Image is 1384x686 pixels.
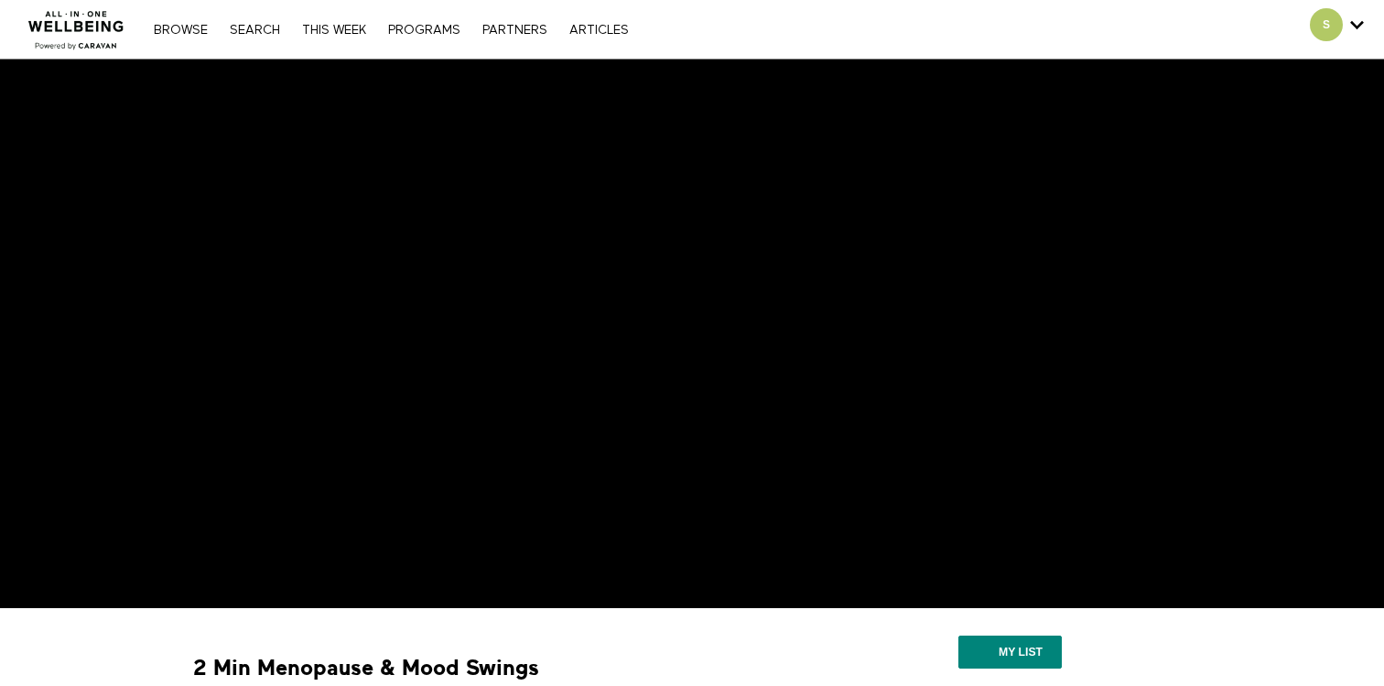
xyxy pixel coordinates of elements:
[193,654,539,682] strong: 2 Min Menopause & Mood Swings
[145,20,637,38] nav: Primary
[379,24,470,37] a: PROGRAMS
[221,24,289,37] a: Search
[473,24,557,37] a: PARTNERS
[958,636,1062,669] button: My list
[145,24,217,37] a: Browse
[560,24,638,37] a: ARTICLES
[293,24,375,37] a: THIS WEEK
